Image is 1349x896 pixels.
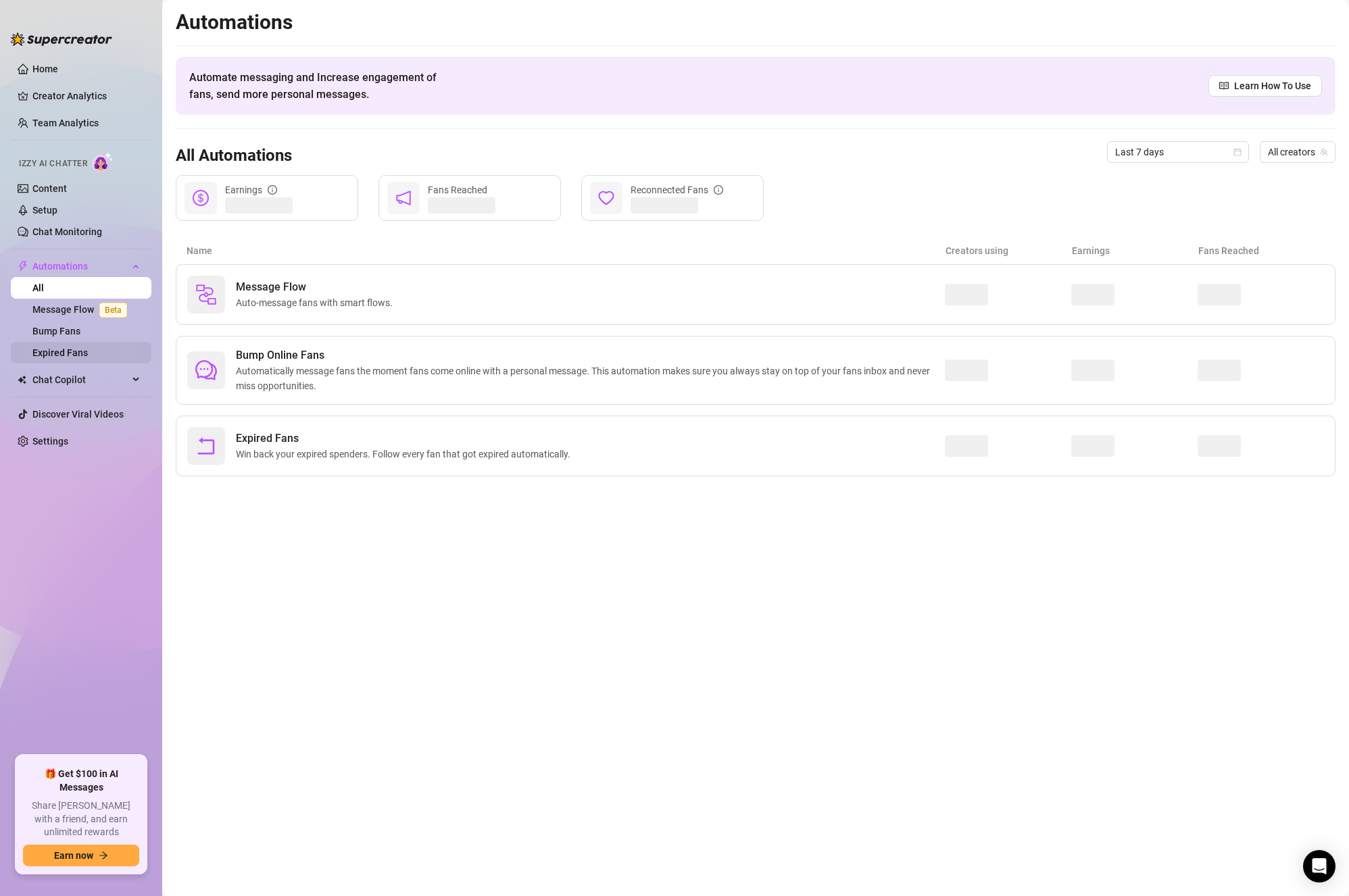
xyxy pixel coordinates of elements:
img: logo-BBDzfeDw.svg [11,32,112,46]
a: Discover Viral Videos [32,409,124,420]
a: Learn How To Use [1208,75,1322,97]
span: Automatically message fans the moment fans come online with a personal message. This automation m... [236,364,945,393]
article: Name [187,243,946,258]
span: Share [PERSON_NAME] with a friend, and earn unlimited rewards [23,799,139,839]
a: Chat Monitoring [32,226,102,237]
span: All creators [1268,142,1327,162]
h3: All Automations [176,145,292,167]
a: Expired Fans [32,347,88,358]
article: Earnings [1072,243,1198,258]
span: team [1320,148,1328,156]
img: Chat Copilot [18,375,26,384]
a: Creator Analytics [32,85,141,107]
a: Setup [32,205,57,216]
span: Chat Copilot [32,369,128,391]
span: Beta [99,303,127,318]
h2: Automations [176,9,1335,35]
button: Earn nowarrow-right [23,845,139,866]
article: Creators using [946,243,1072,258]
span: Earn now [54,850,93,861]
img: AI Chatter [93,152,114,172]
span: arrow-right [99,851,108,860]
span: comment [195,359,217,381]
a: Content [32,183,67,194]
span: read [1219,81,1229,91]
div: Open Intercom Messenger [1303,850,1335,882]
span: calendar [1233,148,1242,156]
span: heart [598,190,614,206]
span: info-circle [268,185,277,195]
span: Fans Reached [428,184,487,195]
span: thunderbolt [18,261,28,272]
span: Learn How To Use [1234,78,1311,93]
img: svg%3e [195,284,217,305]
span: Automate messaging and Increase engagement of fans, send more personal messages. [189,69,449,103]
span: notification [395,190,412,206]
span: rollback [195,435,217,457]
a: Settings [32,436,68,447]
span: Auto-message fans with smart flows. [236,295,398,310]
span: Expired Fans [236,430,576,447]
span: dollar [193,190,209,206]
span: Bump Online Fans [236,347,945,364]
span: Last 7 days [1115,142,1241,162]
span: info-circle [714,185,723,195]
span: 🎁 Get $100 in AI Messages [23,768,139,794]
span: Message Flow [236,279,398,295]
span: Win back your expired spenders. Follow every fan that got expired automatically. [236,447,576,462]
div: Reconnected Fans [631,182,723,197]
a: Home [32,64,58,74]
a: Bump Fans [32,326,80,337]
article: Fans Reached [1198,243,1325,258]
a: Message FlowBeta [32,304,132,315]
span: Automations [32,255,128,277]
div: Earnings [225,182,277,197]
span: Izzy AI Chatter [19,157,87,170]
a: All [32,282,44,293]
a: Team Analytics [32,118,99,128]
